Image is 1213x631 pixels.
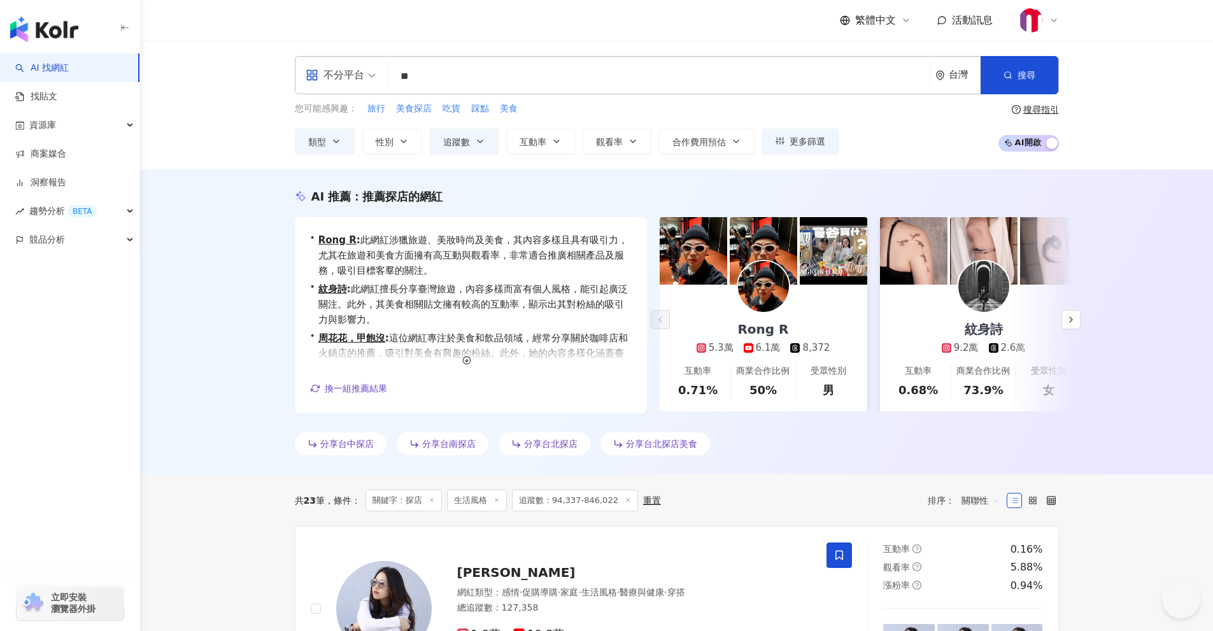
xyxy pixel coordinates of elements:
span: 合作費用預估 [672,137,726,147]
span: 旅行 [367,103,385,115]
span: 關鍵字：探店 [365,490,442,511]
button: 美食 [499,102,518,116]
span: 觀看率 [596,137,623,147]
button: 更多篩選 [762,129,839,154]
span: 分享台北探店美食 [626,439,697,449]
button: 追蹤數 [430,129,499,154]
div: 重置 [643,495,661,506]
span: 生活風格 [447,490,507,511]
div: 6.1萬 [756,341,781,355]
a: 找貼文 [15,90,57,103]
span: 分享台南探店 [422,439,476,449]
span: 追蹤數 [443,137,470,147]
button: 合作費用預估 [659,129,755,154]
span: 踩點 [471,103,489,115]
span: question-circle [1012,105,1021,114]
img: KOL Avatar [958,261,1009,312]
span: 家庭 [560,587,578,597]
div: 5.88% [1011,560,1043,574]
div: 女 [1043,382,1054,398]
span: question-circle [912,581,921,590]
div: • [310,330,632,392]
a: chrome extension立即安裝 瀏覽器外掛 [17,586,124,620]
span: · [617,587,620,597]
div: 商業合作比例 [736,365,790,378]
button: 搜尋 [981,56,1058,94]
div: 共 筆 [295,495,325,506]
button: 美食探店 [395,102,432,116]
div: AI 推薦 ： [311,188,443,204]
a: Rong R [318,234,357,246]
span: 追蹤數：94,337-846,022 [512,490,638,511]
span: · [664,587,667,597]
span: 23 [304,495,316,506]
span: 生活風格 [581,587,617,597]
div: 2.6萬 [1001,341,1026,355]
span: 吃貨 [443,103,460,115]
img: post-image [730,217,797,285]
span: 美食探店 [396,103,432,115]
img: post-image [800,217,867,285]
span: 立即安裝 瀏覽器外掛 [51,592,96,614]
div: 搜尋指引 [1023,104,1059,115]
div: 男 [823,382,834,398]
a: 紋身詩 [318,283,347,295]
div: 受眾性別 [1031,365,1067,378]
div: Rong R [725,320,801,338]
button: 旅行 [367,102,386,116]
a: 洞察報告 [15,176,66,189]
span: 互動率 [883,544,910,554]
a: 紋身詩9.2萬2.6萬互動率0.68%商業合作比例73.9%受眾性別女 [880,285,1088,411]
div: 紋身詩 [952,320,1016,338]
div: 總追蹤數 ： 127,358 [457,602,812,614]
span: : [347,283,351,295]
div: 0.94% [1011,579,1043,593]
div: 8,372 [802,341,830,355]
div: 0.71% [678,382,718,398]
div: 受眾性別 [811,365,846,378]
img: post-image [660,217,727,285]
span: appstore [306,69,318,82]
span: 互動率 [520,137,546,147]
div: • [310,232,632,278]
span: 條件 ： [325,495,360,506]
button: 吃貨 [442,102,461,116]
span: question-circle [912,562,921,571]
span: 活動訊息 [952,14,993,26]
span: 關聯性 [961,490,1000,511]
span: 性別 [376,137,394,147]
a: 周花花，甲飽沒 [318,332,385,344]
div: 互動率 [685,365,711,378]
div: 網紅類型 ： [457,586,812,599]
span: 此網紅擅長分享臺灣旅遊，內容多樣而富有個人風格，能引起廣泛關注。此外，其美食相關貼文擁有較高的互動率，顯示出其對粉絲的吸引力與影響力。 [318,281,632,327]
span: rise [15,207,24,216]
span: 漲粉率 [883,580,910,590]
span: 繁體中文 [855,13,896,27]
div: 0.68% [898,382,938,398]
img: chrome extension [20,593,45,613]
div: 商業合作比例 [956,365,1010,378]
span: environment [935,71,945,80]
img: post-image [880,217,947,285]
span: : [385,332,389,344]
span: 醫療與健康 [620,587,664,597]
button: 換一組推薦結果 [310,379,388,398]
div: 互動率 [905,365,932,378]
div: • [310,281,632,327]
span: 資源庫 [29,111,56,139]
button: 踩點 [471,102,490,116]
div: 9.2萬 [954,341,979,355]
div: 0.16% [1011,542,1043,557]
img: KOL Avatar [738,261,789,312]
div: 5.3萬 [709,341,734,355]
div: BETA [67,205,97,218]
span: 觀看率 [883,562,910,572]
span: · [558,587,560,597]
div: 台灣 [949,69,981,80]
img: logo [10,17,78,42]
span: 此網紅涉獵旅遊、美妝時尚及美食，其內容多樣且具有吸引力，尤其在旅遊和美食方面擁有高互動與觀看率，非常適合推廣相關產品及服務，吸引目標客羣的關注。 [318,232,632,278]
span: 感情 [502,587,520,597]
a: Rong R5.3萬6.1萬8,372互動率0.71%商業合作比例50%受眾性別男 [660,285,867,411]
button: 觀看率 [583,129,651,154]
button: 類型 [295,129,355,154]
